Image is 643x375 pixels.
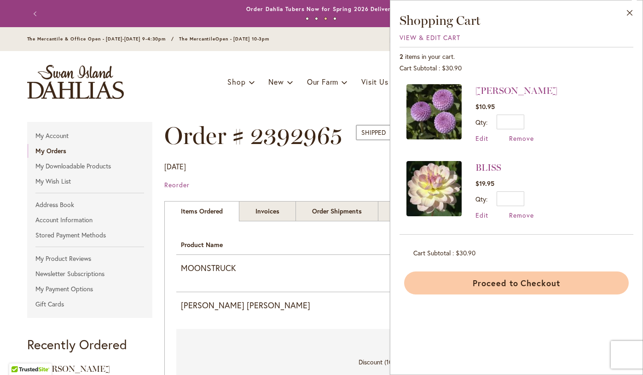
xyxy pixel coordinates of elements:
[27,36,216,42] span: The Mercantile & Office Open - [DATE]-[DATE] 9-4:30pm / The Mercantile
[27,129,153,143] a: My Account
[361,77,388,87] span: Visit Us
[509,211,534,219] a: Remove
[27,267,153,281] a: Newsletter Subscriptions
[27,213,153,227] a: Account Information
[239,201,296,221] a: Invoices
[27,198,153,212] a: Address Book
[27,282,153,296] a: My Payment Options
[176,352,549,372] th: Discount (10% off all dahlia orders placed for Spring 2025 delivery)
[27,297,153,311] a: Gift Cards
[306,17,309,20] button: 1 of 4
[164,121,342,150] span: Order # 2392965
[164,201,239,221] strong: Items Ordered
[378,201,453,221] a: Gift Wrapping
[406,161,462,219] a: BLISS
[27,174,153,188] a: My Wish List
[268,77,284,87] span: New
[404,271,629,294] button: Proceed to Checkout
[456,248,475,257] span: $30.90
[475,118,487,127] label: Qty
[475,179,494,188] span: $19.95
[227,77,245,87] span: Shop
[442,63,462,72] span: $30.90
[475,195,487,203] label: Qty
[405,52,455,61] span: items in your cart.
[413,248,451,257] span: Cart Subtotal
[475,102,495,111] span: $10.95
[315,17,318,20] button: 2 of 4
[215,36,269,42] span: Open - [DATE] 10-3pm
[181,262,393,274] strong: MOONSTRUCK
[27,228,153,242] a: Stored Payment Methods
[27,252,153,265] a: My Product Reviews
[27,5,46,23] button: Previous
[27,65,124,99] a: store logo
[406,161,462,216] img: BLISS
[475,85,557,96] a: [PERSON_NAME]
[324,17,327,20] button: 3 of 4
[509,134,534,143] a: Remove
[27,144,153,158] a: My Orders
[35,146,66,155] strong: My Orders
[164,180,190,189] a: Reorder
[356,125,391,140] span: Shipped
[27,336,127,353] strong: Recently Ordered
[246,6,396,12] a: Order Dahlia Tubers Now for Spring 2026 Delivery!
[400,12,481,28] span: Shopping Cart
[27,159,153,173] a: My Downloadable Products
[406,84,462,143] a: FRANK HOLMES
[176,233,397,255] th: Product Name
[307,77,338,87] span: Our Farm
[164,162,186,171] span: [DATE]
[400,63,437,72] span: Cart Subtotal
[333,17,336,20] button: 4 of 4
[406,84,462,139] img: FRANK HOLMES
[7,342,33,368] iframe: Launch Accessibility Center
[181,300,393,312] strong: [PERSON_NAME] [PERSON_NAME]
[400,52,403,61] span: 2
[400,33,460,42] a: View & Edit Cart
[295,201,378,221] a: Order Shipments
[475,211,488,219] a: Edit
[475,162,501,173] a: BLISS
[176,329,549,352] th: Subtotal
[475,134,488,143] a: Edit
